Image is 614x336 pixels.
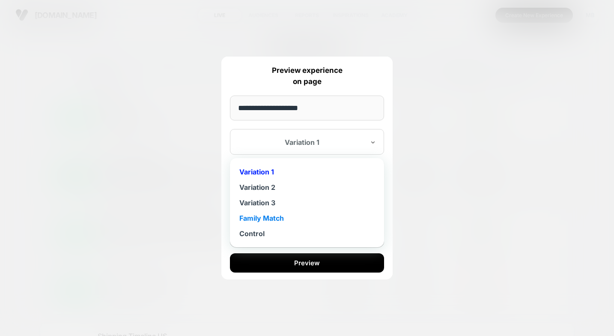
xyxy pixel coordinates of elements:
[234,164,380,180] div: Variation 1
[234,195,380,210] div: Variation 3
[234,210,380,226] div: Family Match
[230,65,384,87] p: Preview experience on page
[230,253,384,273] button: Preview
[234,226,380,241] div: Control
[234,180,380,195] div: Variation 2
